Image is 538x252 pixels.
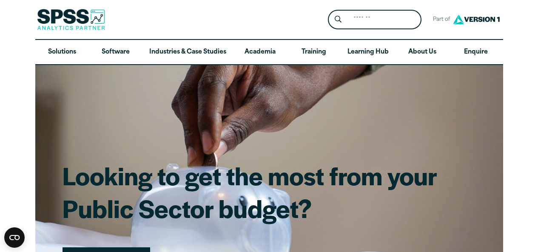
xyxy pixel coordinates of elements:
img: SPSS Analytics Partner [37,9,105,30]
button: Open CMP widget [4,227,25,248]
span: Part of [428,14,451,26]
a: Training [287,40,340,65]
a: Industries & Case Studies [142,40,233,65]
a: Enquire [449,40,503,65]
svg: Search magnifying glass icon [335,16,342,23]
img: Version1 Logo [451,11,502,27]
a: Software [89,40,142,65]
nav: Desktop version of site main menu [35,40,503,65]
form: Site Header Search Form [328,10,421,30]
a: About Us [396,40,449,65]
h1: Looking to get the most from your Public Sector budget? [63,159,476,225]
button: Search magnifying glass icon [330,12,346,28]
a: Solutions [35,40,89,65]
a: Learning Hub [341,40,396,65]
a: Academia [233,40,287,65]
